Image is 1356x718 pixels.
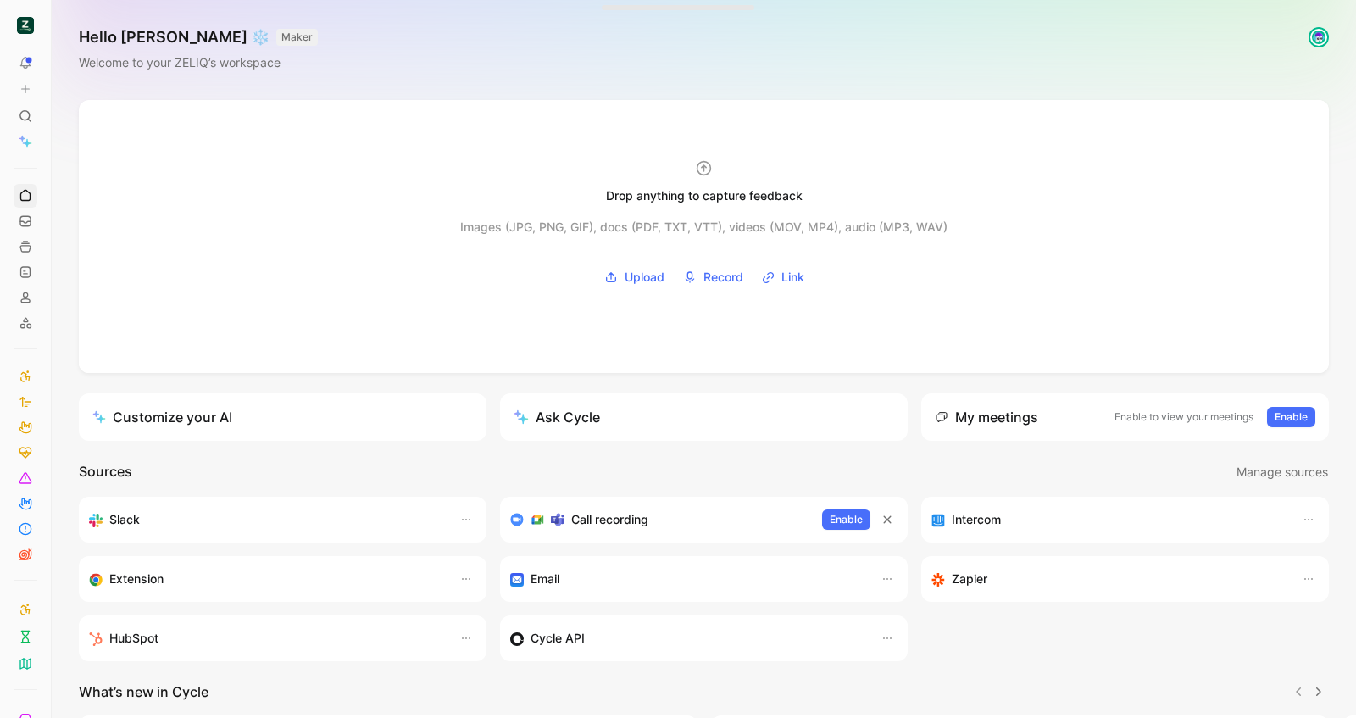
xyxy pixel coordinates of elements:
h3: Extension [109,569,164,589]
button: Manage sources [1236,461,1329,483]
span: Upload [625,267,664,287]
a: Customize your AI [79,393,486,441]
button: ZELIQ [14,14,37,37]
h3: Email [531,569,559,589]
div: Capture feedback from thousands of sources with Zapier (survey results, recordings, sheets, etc). [931,569,1285,589]
div: Welcome to your ZELIQ’s workspace [79,53,318,73]
h3: HubSpot [109,628,158,648]
div: Forward emails to your feedback inbox [510,569,864,589]
h3: Intercom [952,509,1001,530]
h3: Slack [109,509,140,530]
div: My meetings [935,407,1038,427]
h3: Zapier [952,569,987,589]
div: Sync your customers, send feedback and get updates in Slack [89,509,442,530]
span: Enable [830,511,863,528]
div: Sync customers & send feedback from custom sources. Get inspired by our favorite use case [510,628,864,648]
button: Enable [1267,407,1315,427]
div: Drop anything to capture feedback [606,186,803,206]
button: Link [756,264,810,290]
h3: Call recording [571,509,648,530]
img: avatar [1310,29,1327,46]
h2: Sources [79,461,132,483]
button: Ask Cycle [500,393,908,441]
h2: What’s new in Cycle [79,682,208,702]
span: Link [781,267,804,287]
div: Ask Cycle [514,407,600,427]
button: Record [677,264,749,290]
span: Manage sources [1237,462,1328,482]
button: Upload [598,264,670,290]
div: Capture feedback from anywhere on the web [89,569,442,589]
div: Images (JPG, PNG, GIF), docs (PDF, TXT, VTT), videos (MOV, MP4), audio (MP3, WAV) [460,217,948,237]
div: Customize your AI [92,407,232,427]
h3: Cycle API [531,628,585,648]
div: Record & transcribe meetings from Zoom, Meet & Teams. [510,509,809,530]
div: Sync your customers, send feedback and get updates in Intercom [931,509,1285,530]
span: Record [703,267,743,287]
p: Enable to view your meetings [1114,409,1253,426]
button: MAKER [276,29,318,46]
h1: Hello [PERSON_NAME] ❄️ [79,27,318,47]
span: Enable [1275,409,1308,426]
img: ZELIQ [17,17,34,34]
button: Enable [822,509,870,530]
